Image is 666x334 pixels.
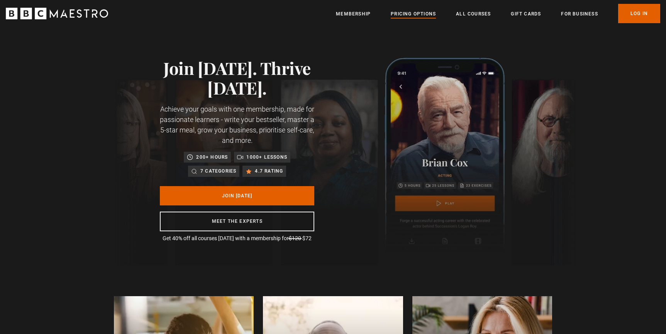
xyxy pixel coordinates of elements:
a: Pricing Options [391,10,436,18]
p: 7 categories [200,167,236,175]
p: 1000+ lessons [246,153,287,161]
p: Achieve your goals with one membership, made for passionate learners - write your bestseller, mas... [160,104,314,146]
svg: BBC Maestro [6,8,108,19]
a: Meet the experts [160,212,314,231]
a: For business [561,10,598,18]
span: $120 [289,235,301,241]
nav: Primary [336,4,660,23]
span: $72 [302,235,312,241]
a: Join [DATE] [160,186,314,205]
p: 4.7 rating [255,167,283,175]
a: All Courses [456,10,491,18]
p: Get 40% off all courses [DATE] with a membership for [160,234,314,242]
h1: Join [DATE]. Thrive [DATE]. [160,58,314,98]
a: Gift Cards [511,10,541,18]
a: Log In [618,4,660,23]
p: 200+ hours [196,153,228,161]
a: Membership [336,10,371,18]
